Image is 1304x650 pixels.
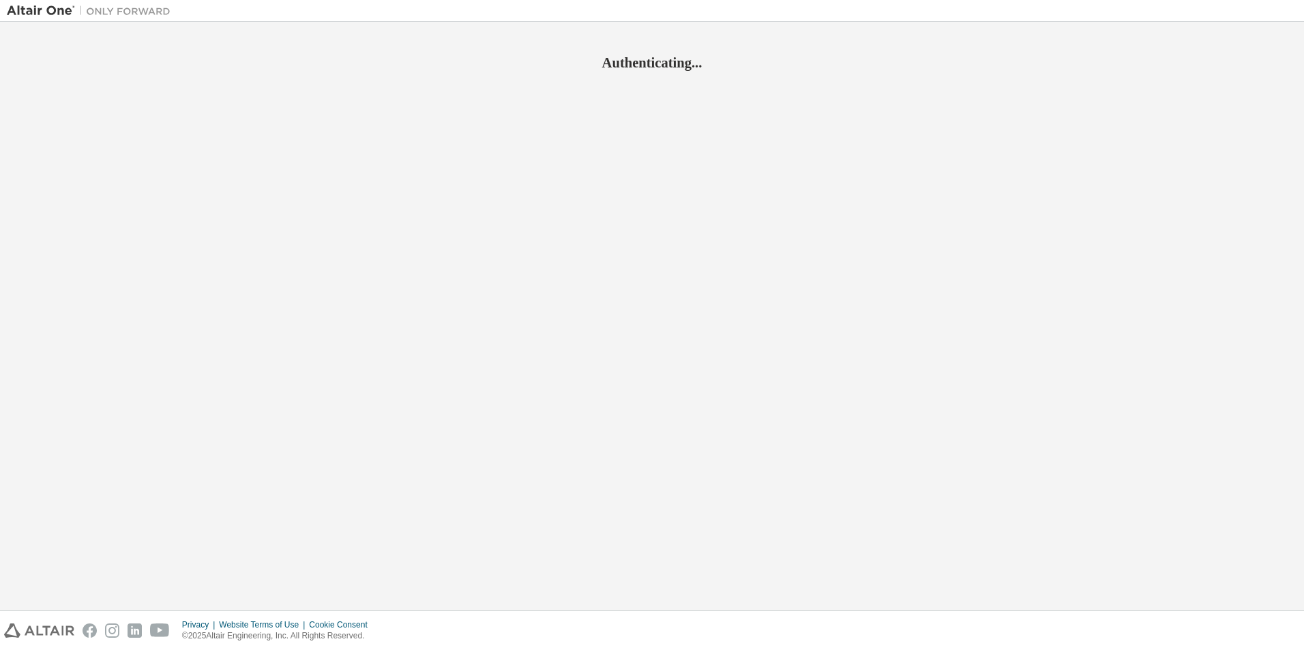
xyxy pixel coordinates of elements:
[128,623,142,638] img: linkedin.svg
[4,623,74,638] img: altair_logo.svg
[83,623,97,638] img: facebook.svg
[309,619,375,630] div: Cookie Consent
[105,623,119,638] img: instagram.svg
[7,54,1297,72] h2: Authenticating...
[219,619,309,630] div: Website Terms of Use
[150,623,170,638] img: youtube.svg
[7,4,177,18] img: Altair One
[182,630,376,642] p: © 2025 Altair Engineering, Inc. All Rights Reserved.
[182,619,219,630] div: Privacy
